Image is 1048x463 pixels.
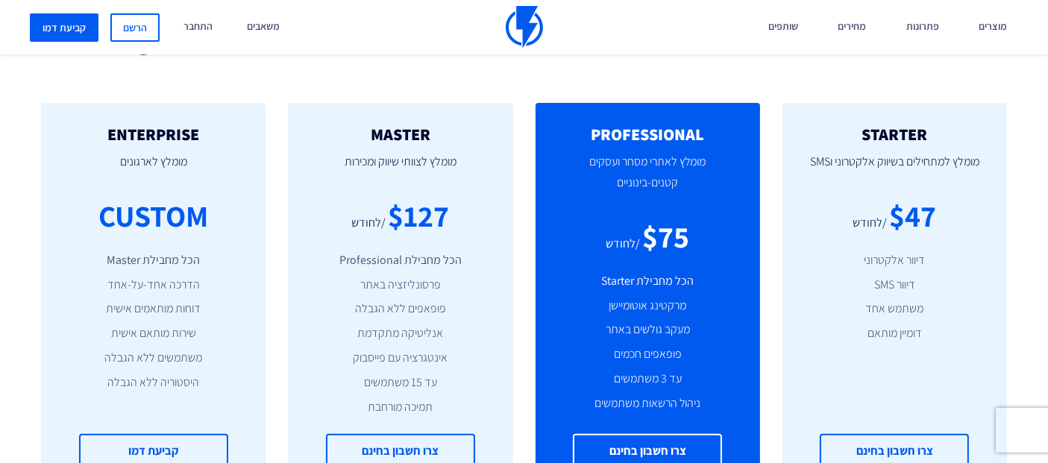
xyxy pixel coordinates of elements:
li: דיוור אלקטרוני [805,252,985,269]
li: משתמשים ללא הגבלה [63,350,243,367]
div: /לחודש [853,215,887,232]
h2: ENTERPRISE [63,125,243,143]
li: דומיין מותאם [805,325,985,342]
div: CUSTOM [98,195,208,237]
li: אינטגרציה עם פייסבוק [310,350,490,367]
li: הדרכה אחד-על-אחד [63,277,243,294]
p: מומלץ למתחילים בשיווק אלקטרוני וSMS [805,144,985,195]
li: הכל מחבילת Master [63,252,243,269]
li: תמיכה מורחבת [310,399,490,416]
li: ניהול הרשאות משתמשים [558,395,738,412]
li: עד 3 משתמשים [558,371,738,388]
li: דוחות מותאמים אישית [63,300,243,318]
li: מעקב גולשים באתר [558,321,738,338]
div: $127 [388,195,449,237]
div: /לחודש [351,215,386,232]
p: מומלץ לאתרי מסחר ועסקים קטנים-בינוניים [558,144,738,215]
h2: MASTER [310,125,490,143]
a: הרשם [110,13,160,42]
li: הכל מחבילת Professional [310,252,490,269]
li: הכל מחבילת Starter [558,273,738,290]
a: קביעת דמו [30,13,98,42]
li: שירות מותאם אישית [63,325,243,342]
div: /לחודש [606,236,640,253]
div: $47 [889,195,936,237]
li: עד 15 משתמשים [310,374,490,391]
li: פופאפים ללא הגבלה [310,300,490,318]
li: מרקטינג אוטומיישן [558,297,738,315]
li: משתמש אחד [805,300,985,318]
li: היסטוריה ללא הגבלה [63,374,243,391]
h2: STARTER [805,125,985,143]
h2: PROFESSIONAL [558,125,738,143]
li: פופאפים חכמים [558,346,738,363]
li: אנליטיקה מתקדמת [310,325,490,342]
p: מומלץ לארגונים [63,144,243,195]
p: מומלץ לצוותי שיווק ומכירות [310,144,490,195]
li: דיוור SMS [805,277,985,294]
li: פרסונליזציה באתר [310,277,490,294]
div: $75 [642,215,689,258]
